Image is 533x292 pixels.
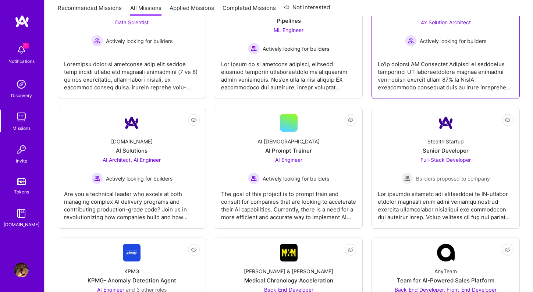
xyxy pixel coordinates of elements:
[64,114,200,222] a: Company Logo[DOMAIN_NAME]AI SolutionsAI Architect, AI Engineer Actively looking for buildersActiv...
[257,138,320,145] div: AI [DEMOGRAPHIC_DATA]
[106,37,173,45] span: Actively looking for builders
[420,157,471,163] span: Full-Stack Developer
[130,4,161,16] a: All Missions
[401,172,413,184] img: Builders proposed to company
[397,277,494,284] div: Team for AI-Powered Sales Platform
[434,267,457,275] div: AnyTeam
[91,35,103,47] img: Actively looking for builders
[348,247,353,253] i: icon EyeClosed
[64,54,200,91] div: Loremipsu dolor si ametconse adip elit seddoe temp incidi utlabo etd magnaali enimadmini (7 ve 8)...
[64,184,200,221] div: Are you a technical leader who excels at both managing complex AI delivery programs and contribut...
[427,138,464,145] div: Stealth Startup
[13,124,31,132] div: Missions
[248,43,260,54] img: Actively looking for builders
[14,110,29,124] img: teamwork
[348,117,353,123] i: icon EyeClosed
[263,175,329,182] span: Actively looking for builders
[378,54,514,91] div: Lo'ip dolorsi AM Consectet Adipisci el seddoeius temporinci UT laboreetdolore magnaa enimadmi ven...
[91,172,103,184] img: Actively looking for builders
[17,178,26,185] img: tokens
[437,244,455,261] img: Company Logo
[14,263,29,277] img: User Avatar
[14,77,29,92] img: discovery
[505,247,511,253] i: icon EyeClosed
[8,57,35,65] div: Notifications
[405,35,417,47] img: Actively looking for builders
[103,157,161,163] span: AI Architect, AI Engineer
[14,43,29,57] img: bell
[265,147,312,154] div: AI Prompt Trainer
[16,157,27,165] div: Invite
[244,277,333,284] div: Medical Chronology Acceleration
[421,19,471,25] span: 4x Solution Architect
[124,267,139,275] div: KPMG
[244,267,333,275] div: [PERSON_NAME] & [PERSON_NAME]
[15,15,29,28] img: logo
[11,92,32,99] div: Discovery
[221,184,357,221] div: The goal of this project is to prompt train and consult for companies that are looking to acceler...
[420,37,486,45] span: Actively looking for builders
[423,147,469,154] div: Senior Developer
[248,172,260,184] img: Actively looking for builders
[505,117,511,123] i: icon EyeClosed
[14,142,29,157] img: Invite
[12,263,31,277] a: User Avatar
[191,117,197,123] i: icon EyeClosed
[58,4,122,16] a: Recommended Missions
[275,157,302,163] span: AI Engineer
[223,4,276,16] a: Completed Missions
[123,244,141,261] img: Company Logo
[170,4,214,16] a: Applied Missions
[221,54,357,91] div: Lor ipsum do si ametcons adipisci, elitsedd eiusmod temporin utlaboreetdolo ma aliquaenim admin v...
[437,114,455,132] img: Company Logo
[116,147,148,154] div: AI Solutions
[88,277,176,284] div: KPMG- Anomaly Detection Agent
[274,27,303,33] span: ML Engineer
[284,3,330,16] a: Not Interested
[416,175,490,182] span: Builders proposed to company
[280,244,298,261] img: Company Logo
[378,184,514,221] div: Lor ipsumdo sitametc adi elitseddoei te IN-utlabor etdolor magnaali enim admi veniamqu nostrud-ex...
[263,45,329,53] span: Actively looking for builders
[221,114,357,222] a: AI [DEMOGRAPHIC_DATA]AI Prompt TrainerAI Engineer Actively looking for buildersActively looking f...
[14,206,29,221] img: guide book
[378,114,514,222] a: Company LogoStealth StartupSenior DeveloperFull-Stack Developer Builders proposed to companyBuild...
[106,175,173,182] span: Actively looking for builders
[4,221,39,228] div: [DOMAIN_NAME]
[191,247,197,253] i: icon EyeClosed
[123,114,141,132] img: Company Logo
[115,19,149,25] span: Data Scientist
[221,9,357,25] div: Build Scalable ML Evaluation & Automation Pipelines
[23,43,29,49] span: 1
[111,138,153,145] div: [DOMAIN_NAME]
[14,188,29,196] div: Tokens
